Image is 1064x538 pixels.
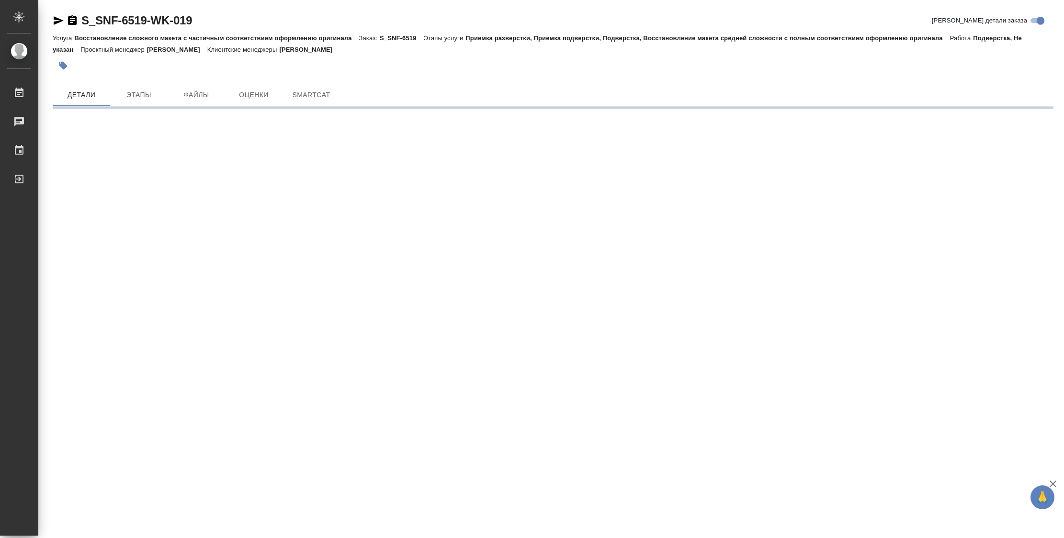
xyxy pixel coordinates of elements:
[81,14,192,27] a: S_SNF-6519-WK-019
[380,34,424,42] p: S_SNF-6519
[465,34,950,42] p: Приемка разверстки, Приемка подверстки, Подверстка, Восстановление макета средней сложности с пол...
[53,34,74,42] p: Услуга
[53,15,64,26] button: Скопировать ссылку для ЯМессенджера
[74,34,359,42] p: Восстановление сложного макета с частичным соответствием оформлению оригинала
[173,89,219,101] span: Файлы
[53,55,74,76] button: Добавить тэг
[950,34,973,42] p: Работа
[58,89,104,101] span: Детали
[1030,485,1054,509] button: 🙏
[288,89,334,101] span: SmartCat
[231,89,277,101] span: Оценки
[80,46,147,53] p: Проектный менеджер
[207,46,280,53] p: Клиентские менеджеры
[359,34,380,42] p: Заказ:
[424,34,466,42] p: Этапы услуги
[1034,487,1051,507] span: 🙏
[116,89,162,101] span: Этапы
[67,15,78,26] button: Скопировать ссылку
[279,46,340,53] p: [PERSON_NAME]
[147,46,207,53] p: [PERSON_NAME]
[932,16,1027,25] span: [PERSON_NAME] детали заказа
